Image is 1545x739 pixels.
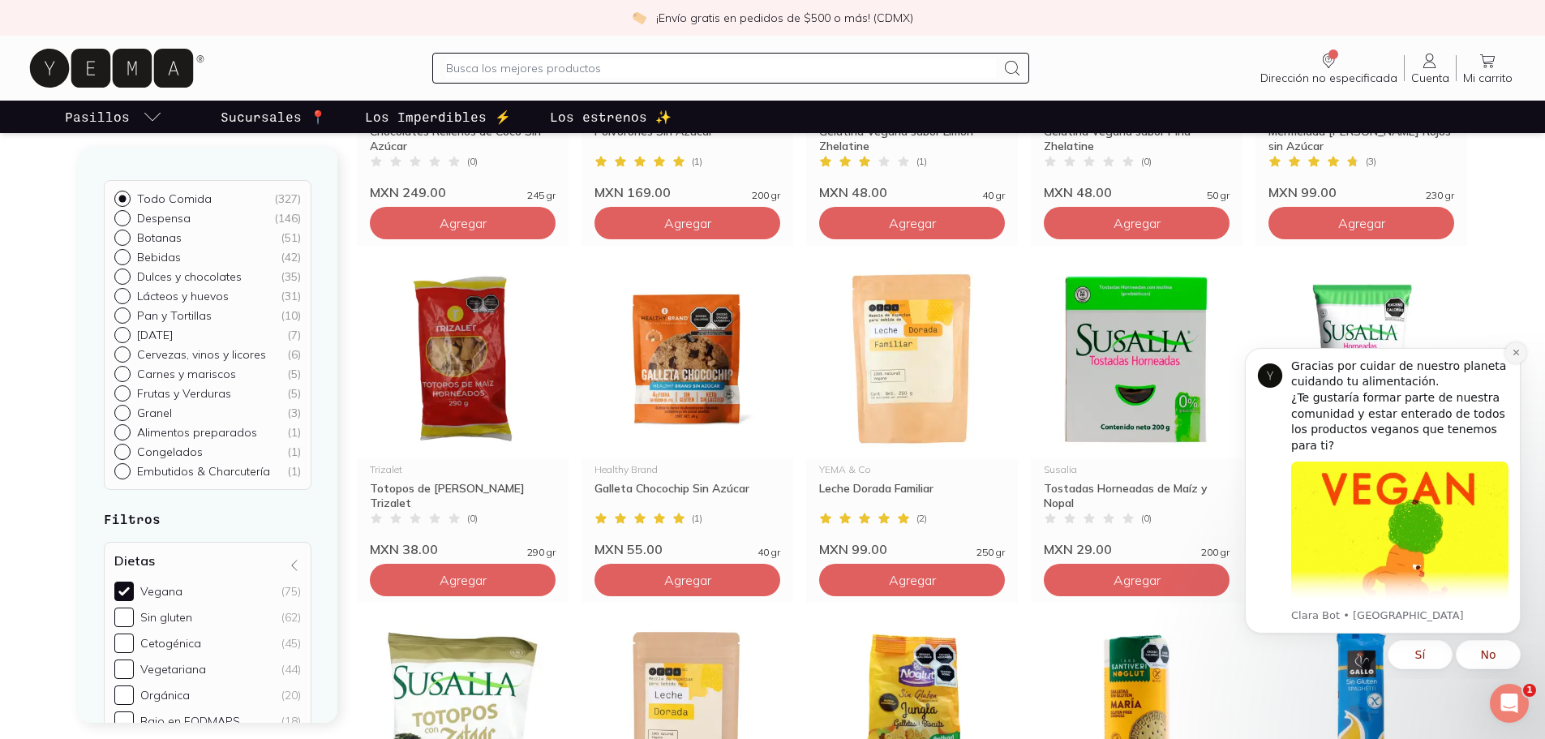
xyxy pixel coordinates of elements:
[357,259,569,557] a: Totopos de Maíz Horneados TrizaletTrizaletTotopos de [PERSON_NAME] Trizalet(0)MXN 38.00290 gr
[1268,207,1454,239] button: Agregar
[1031,259,1242,557] a: Tostadas Horneadas de Maíz y NopalSusaliaTostadas Horneadas de Maíz y Nopal(0)MXN 29.00200 gr
[757,548,780,557] span: 40 gr
[1255,259,1467,458] img: 29876 Churritos de nopal
[1044,541,1112,557] span: MXN 29.00
[137,211,191,226] p: Despensa
[287,406,301,420] div: ( 3 )
[527,191,556,200] span: 245 gr
[287,347,301,362] div: ( 6 )
[140,688,190,702] div: Orgánica
[281,584,301,599] div: (75)
[287,464,301,479] div: ( 1 )
[65,107,130,127] p: Pasillos
[656,10,913,26] p: ¡Envío gratis en pedidos de $500 o más! (CDMX)
[370,564,556,596] button: Agregar
[594,465,780,475] div: Healthy Brand
[1114,572,1161,588] span: Agregar
[582,259,793,458] img: 30000 galleta chocochip sin azucar healthy brand
[806,259,1018,458] img: Deliciosa mezcla de especias con propiedades antiinflamatorias y antioxidantes.
[1207,191,1230,200] span: 50 gr
[916,513,927,523] span: ( 2 )
[137,386,231,401] p: Frutas y Verduras
[1044,207,1230,239] button: Agregar
[594,564,780,596] button: Agregar
[819,207,1005,239] button: Agregar
[140,610,192,625] div: Sin gluten
[114,685,134,705] input: Orgánica(20)
[976,548,1005,557] span: 250 gr
[752,191,780,200] span: 200 gr
[140,584,182,599] div: Vegana
[594,124,780,153] div: Polvorones Sin Azúcar
[1221,333,1545,679] iframe: Intercom notifications mensaje
[467,157,478,166] span: ( 0 )
[1457,51,1519,85] a: Mi carrito
[692,513,702,523] span: ( 1 )
[287,386,301,401] div: ( 5 )
[137,308,212,323] p: Pan y Tortillas
[1426,191,1454,200] span: 230 gr
[287,445,301,459] div: ( 1 )
[819,481,1005,510] div: Leche Dorada Familiar
[370,541,438,557] span: MXN 38.00
[1141,157,1152,166] span: ( 0 )
[806,259,1018,557] a: Deliciosa mezcla de especias con propiedades antiinflamatorias y antioxidantes.YEMA & CoLeche Dor...
[274,211,301,226] div: ( 146 )
[281,269,301,284] div: ( 35 )
[594,207,780,239] button: Agregar
[62,101,165,133] a: pasillo-todos-link
[137,347,266,362] p: Cervezas, vinos y licores
[819,541,887,557] span: MXN 99.00
[365,107,511,127] p: Los Imperdibles ⚡️
[1044,465,1230,475] div: Susalia
[221,107,326,127] p: Sucursales 📍
[819,184,887,200] span: MXN 48.00
[582,259,793,557] a: 30000 galleta chocochip sin azucar healthy brandHealthy BrandGalleta Chocochip Sin Azúcar(1)MXN 5...
[281,230,301,245] div: ( 51 )
[137,191,212,206] p: Todo Comida
[594,184,671,200] span: MXN 169.00
[114,660,134,679] input: Vegetariana(44)
[114,582,134,601] input: Vegana(75)
[140,714,240,728] div: Bajo en FODMAPS
[632,11,646,25] img: check
[137,230,182,245] p: Botanas
[1141,513,1152,523] span: ( 0 )
[370,465,556,475] div: Trizalet
[281,250,301,264] div: ( 42 )
[1411,71,1449,85] span: Cuenta
[287,328,301,342] div: ( 7 )
[281,662,301,677] div: (44)
[137,250,181,264] p: Bebidas
[1268,184,1337,200] span: MXN 99.00
[281,636,301,651] div: (45)
[1523,684,1536,697] span: 1
[889,572,936,588] span: Agregar
[137,367,236,381] p: Carnes y mariscos
[370,207,556,239] button: Agregar
[370,184,446,200] span: MXN 249.00
[281,308,301,323] div: ( 10 )
[440,215,487,231] span: Agregar
[362,101,514,133] a: Los Imperdibles ⚡️
[1201,548,1230,557] span: 200 gr
[1268,124,1454,153] div: Mermelada [PERSON_NAME] Rojos sin Azúcar
[1044,124,1230,153] div: Gelatina Vegana sabor Piña Zhelatine
[664,215,711,231] span: Agregar
[287,367,301,381] div: ( 5 )
[114,552,155,569] h4: Dietas
[140,636,201,651] div: Cetogénica
[137,328,173,342] p: [DATE]
[281,289,301,303] div: ( 31 )
[550,107,672,127] p: Los estrenos ✨
[114,711,134,731] input: Bajo en FODMAPS(18)
[114,634,134,653] input: Cetogénica(45)
[889,215,936,231] span: Agregar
